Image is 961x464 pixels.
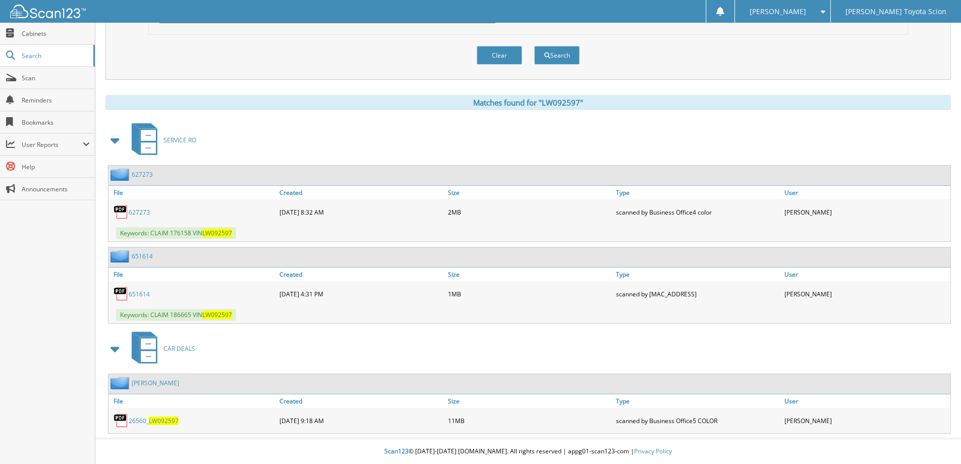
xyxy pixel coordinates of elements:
[750,9,806,15] span: [PERSON_NAME]
[126,329,195,369] a: CAR DEALS
[277,268,445,281] a: Created
[613,284,782,304] div: scanned by [MAC_ADDRESS]
[10,5,86,18] img: scan123-logo-white.svg
[22,163,90,171] span: Help
[277,394,445,408] a: Created
[384,447,409,455] span: Scan123
[277,410,445,431] div: [DATE] 9:18 AM
[782,186,950,199] a: User
[277,186,445,199] a: Created
[782,410,950,431] div: [PERSON_NAME]
[613,268,782,281] a: Type
[782,284,950,304] div: [PERSON_NAME]
[445,394,614,408] a: Size
[277,202,445,222] div: [DATE] 8:32 AM
[613,394,782,408] a: Type
[22,96,90,105] span: Reminders
[22,118,90,127] span: Bookmarks
[634,447,672,455] a: Privacy Policy
[22,51,88,60] span: Search
[445,284,614,304] div: 1MB
[108,394,277,408] a: File
[129,417,179,425] a: 26560_LW092597
[108,186,277,199] a: File
[782,268,950,281] a: User
[126,120,196,160] a: SERVICE RO
[534,46,580,65] button: Search
[22,185,90,193] span: Announcements
[445,202,614,222] div: 2MB
[782,202,950,222] div: [PERSON_NAME]
[782,394,950,408] a: User
[277,284,445,304] div: [DATE] 4:31 PM
[114,286,129,301] img: PDF.png
[613,202,782,222] div: scanned by Business Office4 color
[132,252,153,261] a: 651614
[911,416,961,464] iframe: Chat Widget
[114,413,129,428] img: PDF.png
[132,170,153,179] a: 627273
[110,377,132,389] img: folder2.png
[845,9,946,15] span: [PERSON_NAME] Toyota Scion
[110,250,132,263] img: folder2.png
[116,227,236,239] span: Keywords: CLAIM 176158 VIN
[108,268,277,281] a: File
[116,309,236,321] span: Keywords: CLAIM 186665 VIN
[163,136,196,144] span: SERVICE RO
[149,417,179,425] span: LW092597
[202,229,232,237] span: LW092597
[114,204,129,220] img: PDF.png
[445,410,614,431] div: 11MB
[105,95,951,110] div: Matches found for "LW092597"
[22,29,90,38] span: Cabinets
[132,379,179,387] a: [PERSON_NAME]
[129,290,150,298] a: 651614
[163,344,195,353] span: CAR DEALS
[22,140,83,149] span: User Reports
[110,168,132,181] img: folder2.png
[95,439,961,464] div: © [DATE]-[DATE] [DOMAIN_NAME]. All rights reserved | appg01-scan123-com |
[129,208,150,217] a: 627273
[445,268,614,281] a: Size
[445,186,614,199] a: Size
[22,74,90,82] span: Scan
[477,46,522,65] button: Clear
[613,410,782,431] div: scanned by Business Office5 COLOR
[613,186,782,199] a: Type
[202,311,232,319] span: LW092597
